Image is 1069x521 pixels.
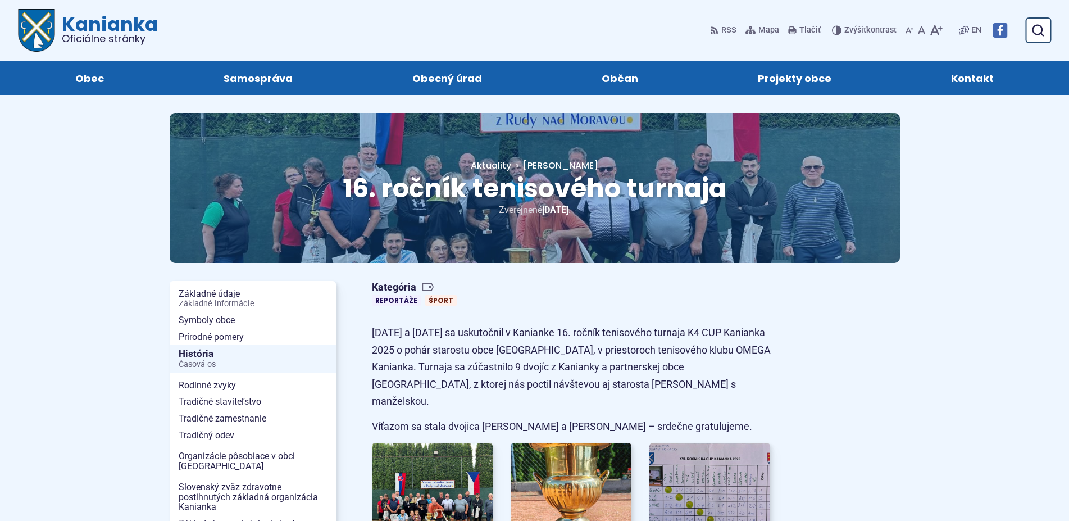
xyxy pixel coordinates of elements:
[179,312,327,329] span: Symboly obce
[179,360,327,369] span: Časová os
[179,448,327,474] span: Organizácie pôsobiace v obci [GEOGRAPHIC_DATA]
[721,24,736,37] span: RSS
[372,418,771,436] p: Víťazom sa stala dvojica [PERSON_NAME] a [PERSON_NAME] – srdečne gratulujeme.
[179,329,327,346] span: Prírodné pomery
[179,286,327,312] span: Základné údaje
[55,15,158,44] span: Kanianka
[832,19,899,42] button: Zvýšiťkontrast
[170,345,336,373] a: HistóriaČasová os
[916,19,927,42] button: Nastaviť pôvodnú veľkosť písma
[170,410,336,427] a: Tradičné zamestnanie
[364,61,531,95] a: Obecný úrad
[542,205,568,215] span: [DATE]
[844,26,897,35] span: kontrast
[343,170,726,206] span: 16. ročník tenisového turnaja
[758,24,779,37] span: Mapa
[170,393,336,410] a: Tradičné staviteľstvo
[170,448,336,474] a: Organizácie pôsobiace v obci [GEOGRAPHIC_DATA]
[206,202,864,218] p: Zverejnené .
[372,281,461,294] span: Kategória
[179,345,327,373] span: História
[179,410,327,427] span: Tradičné zamestnanie
[372,324,771,410] p: [DATE] a [DATE] sa uskutočnil v Kanianke 16. ročník tenisového turnaja K4 CUP Kanianka 2025 o poh...
[799,26,821,35] span: Tlačiť
[175,61,342,95] a: Samospráva
[170,312,336,329] a: Symboly obce
[62,34,158,44] span: Oficiálne stránky
[758,61,831,95] span: Projekty obce
[179,427,327,444] span: Tradičný odev
[425,295,457,306] a: Šport
[511,159,598,172] a: [PERSON_NAME]
[902,61,1042,95] a: Kontakt
[372,295,421,306] a: Reportáže
[523,159,598,172] span: [PERSON_NAME]
[743,19,781,42] a: Mapa
[710,19,739,42] a: RSS
[971,24,981,37] span: EN
[844,25,866,35] span: Zvýšiť
[224,61,293,95] span: Samospráva
[179,377,327,394] span: Rodinné zvyky
[18,9,158,52] a: Logo Kanianka, prejsť na domovskú stránku.
[412,61,482,95] span: Obecný úrad
[179,300,327,309] span: Základné informácie
[27,61,153,95] a: Obec
[179,393,327,410] span: Tradičné staviteľstvo
[709,61,880,95] a: Projekty obce
[602,61,638,95] span: Občan
[170,286,336,312] a: Základné údajeZákladné informácie
[170,479,336,515] a: Slovenský zväz zdravotne postihnutých základná organizácia Kanianka
[927,19,945,42] button: Zväčšiť veľkosť písma
[471,159,511,172] a: Aktuality
[786,19,823,42] button: Tlačiť
[179,479,327,515] span: Slovenský zväz zdravotne postihnutých základná organizácia Kanianka
[170,329,336,346] a: Prírodné pomery
[170,377,336,394] a: Rodinné zvyky
[903,19,916,42] button: Zmenšiť veľkosť písma
[170,427,336,444] a: Tradičný odev
[969,24,984,37] a: EN
[553,61,687,95] a: Občan
[75,61,104,95] span: Obec
[18,9,55,52] img: Prejsť na domovskú stránku
[951,61,994,95] span: Kontakt
[993,23,1007,38] img: Prejsť na Facebook stránku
